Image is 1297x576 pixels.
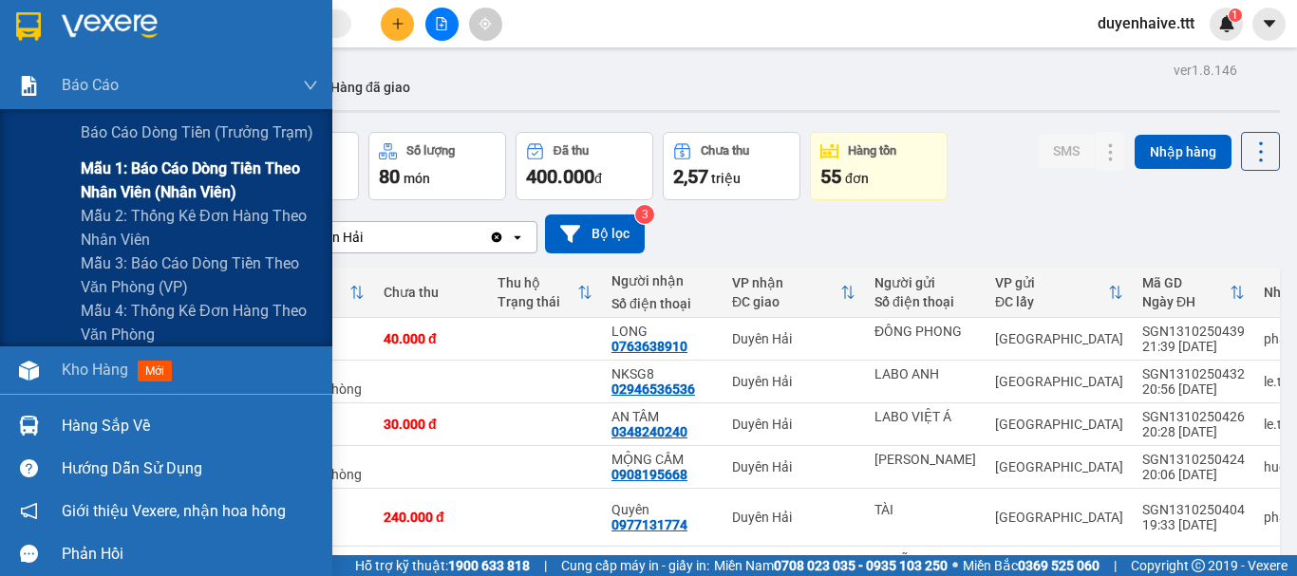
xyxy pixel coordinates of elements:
span: Báo cáo [62,73,119,97]
span: | [1114,555,1117,576]
div: Quyên [611,502,713,517]
span: 80 [379,165,400,188]
div: NGHĨA [874,552,976,567]
div: BI [611,552,713,567]
div: SGN1310250402 [1142,552,1245,567]
span: Cung cấp máy in - giấy in: [561,555,709,576]
span: notification [20,502,38,520]
img: logo-vxr [16,12,41,41]
sup: 3 [635,205,654,224]
div: 240.000 đ [384,510,479,525]
div: Số điện thoại [611,296,713,311]
span: ⚪️ [952,562,958,569]
div: Hướng dẫn sử dụng [62,455,318,483]
span: 1 [1231,9,1238,22]
div: Trạng thái [498,294,577,309]
div: Người nhận [611,273,713,288]
div: ĐC giao [732,294,840,309]
div: AN TÂM [611,409,713,424]
span: Mẫu 1: Báo cáo dòng tiền theo nhân viên (nhân viên) [81,157,318,204]
div: Chưa thu [701,144,749,158]
th: Toggle SortBy [723,268,865,318]
div: Duyên Hải [732,374,855,389]
span: aim [479,17,492,30]
div: Số lượng [406,144,455,158]
div: Thu hộ [498,275,577,290]
div: 0348240240 [611,424,687,439]
div: 20:28 [DATE] [1142,424,1245,439]
div: Duyên Hải [732,510,855,525]
sup: 1 [1229,9,1242,22]
span: question-circle [20,459,38,477]
button: Nhập hàng [1135,135,1231,169]
span: | [544,555,547,576]
div: LABO ANH [874,366,976,381]
div: 40.000 đ [384,331,479,346]
button: aim [469,8,502,41]
span: Miền Nam [714,555,948,576]
div: Hàng sắp về [62,412,318,440]
div: 30.000 đ [384,417,479,432]
div: Mã GD [1142,275,1230,290]
div: MINH TÂM [874,452,976,467]
strong: 0369 525 060 [1018,558,1100,573]
div: Duyên Hải [732,331,855,346]
span: file-add [435,17,448,30]
span: caret-down [1261,15,1278,32]
button: file-add [425,8,459,41]
div: [GEOGRAPHIC_DATA] [995,331,1123,346]
input: Selected Duyên Hải. [365,228,367,247]
div: [GEOGRAPHIC_DATA] [995,459,1123,474]
span: Miền Bắc [963,555,1100,576]
span: plus [391,17,404,30]
span: Mẫu 2: Thống kê đơn hàng theo nhân viên [81,204,318,251]
div: VP gửi [995,275,1108,290]
span: Mẫu 4: Thống kê đơn hàng theo văn phòng [81,299,318,346]
div: SGN1310250432 [1142,366,1245,381]
span: Mẫu 3: Báo cáo dòng tiền theo văn phòng (VP) [81,251,318,299]
div: 02946536536 [611,381,695,397]
div: SGN1310250424 [1142,452,1245,467]
span: duyenhaive.ttt [1082,11,1210,35]
span: triệu [711,171,741,186]
span: Kho hàng [62,361,128,379]
div: SGN1310250426 [1142,409,1245,424]
span: down [303,78,318,93]
div: 0908195668 [611,467,687,482]
div: MỘNG CẦM [611,452,713,467]
button: Chưa thu2,57 triệu [663,132,800,200]
div: Phản hồi [62,540,318,568]
span: Hỗ trợ kỹ thuật: [355,555,530,576]
div: ĐÔNG PHONG [874,324,976,339]
div: Ngày ĐH [1142,294,1230,309]
button: caret-down [1252,8,1286,41]
button: Hàng đã giao [315,65,425,110]
span: đơn [845,171,869,186]
div: Duyên Hải [732,417,855,432]
img: icon-new-feature [1218,15,1235,32]
div: Số điện thoại [874,294,976,309]
div: Chưa thu [384,285,479,300]
div: 0977131774 [611,517,687,532]
div: Người gửi [874,275,976,290]
div: Đã thu [554,144,589,158]
img: solution-icon [19,76,39,96]
div: ver 1.8.146 [1174,60,1237,81]
div: Hàng tồn [848,144,896,158]
div: 20:56 [DATE] [1142,381,1245,397]
span: 55 [820,165,841,188]
span: đ [594,171,602,186]
strong: 0708 023 035 - 0935 103 250 [774,558,948,573]
button: Bộ lọc [545,214,645,253]
th: Toggle SortBy [986,268,1133,318]
div: 20:06 [DATE] [1142,467,1245,482]
th: Toggle SortBy [488,268,602,318]
button: Đã thu400.000đ [516,132,653,200]
div: 19:33 [DATE] [1142,517,1245,532]
span: message [20,545,38,563]
div: SGN1310250404 [1142,502,1245,517]
div: 21:39 [DATE] [1142,339,1245,354]
span: mới [138,361,172,381]
span: copyright [1192,559,1205,572]
span: Giới thiệu Vexere, nhận hoa hồng [62,499,286,523]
